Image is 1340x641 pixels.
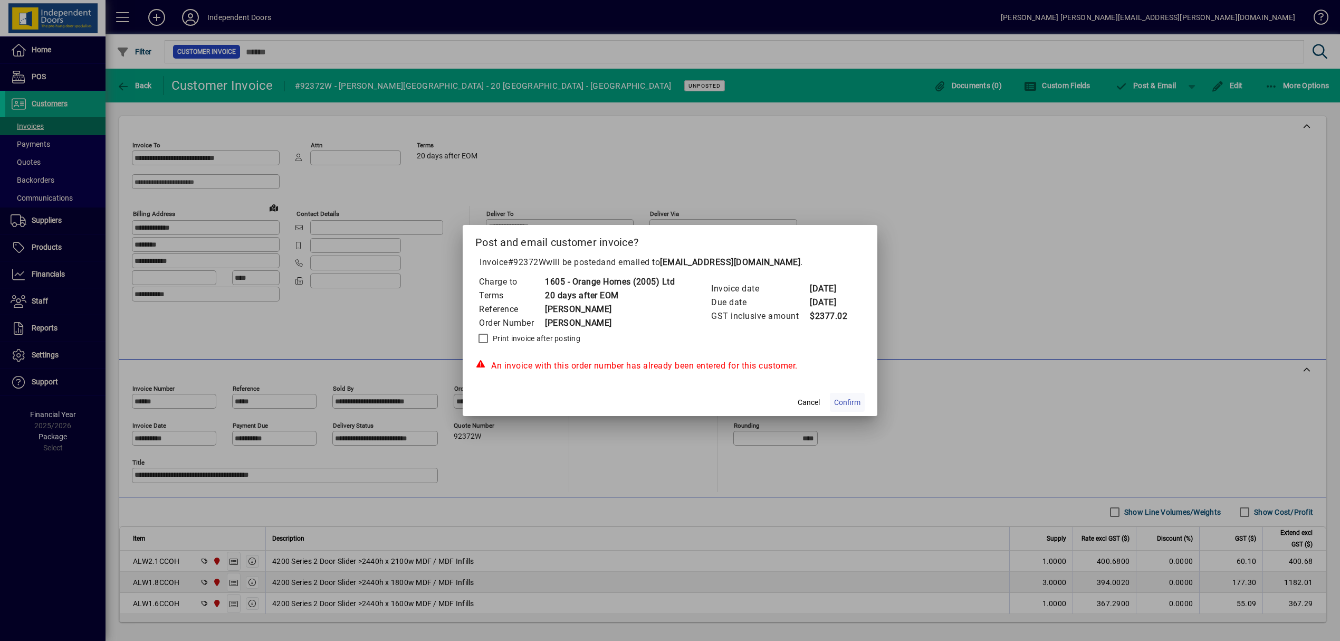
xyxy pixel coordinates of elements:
td: Charge to [478,275,544,289]
td: [PERSON_NAME] [544,316,675,330]
td: Due date [711,296,809,309]
span: and emailed to [601,257,800,267]
span: Cancel [798,397,820,408]
td: GST inclusive amount [711,309,809,323]
td: $2377.02 [809,309,851,323]
td: 1605 - Orange Homes (2005) Ltd [544,275,675,289]
label: Print invoice after posting [491,333,580,344]
button: Confirm [830,393,865,412]
td: 20 days after EOM [544,289,675,303]
td: Invoice date [711,282,809,296]
td: [DATE] [809,296,851,309]
td: Reference [478,303,544,316]
td: [PERSON_NAME] [544,303,675,316]
div: An invoice with this order number has already been entered for this customer. [475,360,865,372]
b: [EMAIL_ADDRESS][DOMAIN_NAME] [660,257,800,267]
td: [DATE] [809,282,851,296]
p: Invoice will be posted . [475,256,865,269]
td: Order Number [478,316,544,330]
td: Terms [478,289,544,303]
h2: Post and email customer invoice? [463,225,877,256]
span: Confirm [834,397,860,408]
span: #92372W [508,257,547,267]
button: Cancel [792,393,826,412]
